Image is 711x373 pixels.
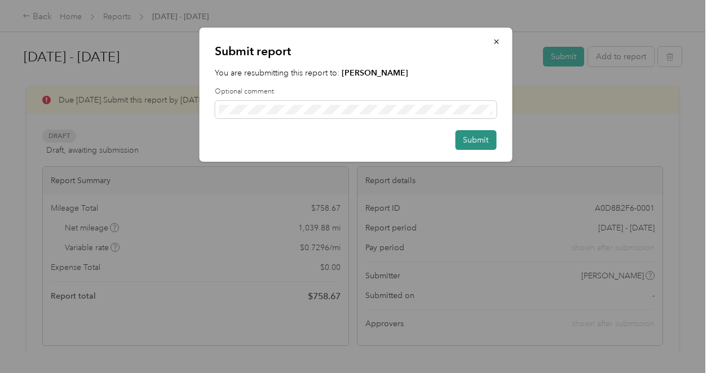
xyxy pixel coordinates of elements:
[342,68,408,78] strong: [PERSON_NAME]
[215,43,496,59] p: Submit report
[215,67,496,79] p: You are resubmitting this report to:
[215,87,496,97] label: Optional comment
[455,130,496,150] button: Submit
[648,310,711,373] iframe: Everlance-gr Chat Button Frame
